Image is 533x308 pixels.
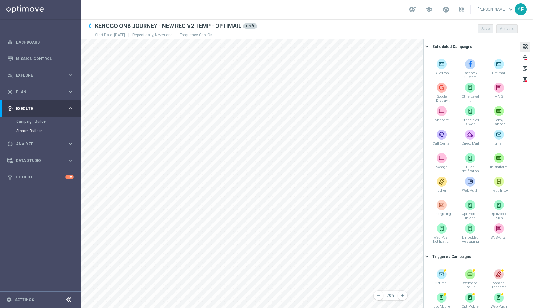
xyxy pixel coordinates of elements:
[428,223,455,244] div: Web Push Notifications
[7,73,74,78] button: person_search Explore keyboard_arrow_right
[485,58,512,80] div: Optimail
[432,165,451,173] p: Vonage
[461,281,480,289] p: Webpage Pop-up
[522,65,528,74] div: sticky_note_2
[432,188,451,197] p: Other
[485,199,512,221] div: OptiMobile Push
[16,74,68,77] span: Explore
[457,82,484,104] div: OtherLevels
[490,235,508,244] p: SMSPortal
[16,90,68,94] span: Plan
[16,128,65,133] a: Stream Builder
[432,254,471,259] span: Triggered Campaigns
[7,56,74,61] button: Mission Control
[180,33,212,38] p: Frequency Cap: On
[425,6,432,13] span: school
[7,40,74,45] div: equalizer Dashboard
[428,268,455,290] div: Optimail
[7,90,74,95] button: gps_fixed Plan keyboard_arrow_right
[16,119,65,124] a: Campaign Builder
[16,126,81,136] div: Stream Builder
[15,298,34,302] a: Settings
[68,72,74,78] i: keyboard_arrow_right
[461,188,480,197] p: Web Push
[457,223,484,244] div: Embedded Messaging
[457,58,484,80] div: Facebook Custom Audience
[461,235,480,244] p: Embedded Messaging
[16,142,68,146] span: Analyze
[7,73,13,78] i: person_search
[16,34,74,50] a: Dashboard
[485,223,512,244] div: SMSPortal
[428,82,455,104] div: Google Display Network
[477,5,515,14] a: [PERSON_NAME]keyboard_arrow_down
[461,118,480,126] p: OtherLevels Web Push
[7,50,74,67] div: Mission Control
[7,158,68,163] div: Data Studio
[432,254,471,259] div: Triggered Campaigns
[125,33,132,37] span: |
[68,89,74,95] i: keyboard_arrow_right
[490,71,508,79] p: Optimail
[432,281,451,289] p: Optimail
[461,212,480,220] p: OptiMobile In-App
[522,54,528,63] div: settings
[7,141,13,147] i: track_changes
[7,141,68,147] div: Analyze
[7,106,13,111] i: play_circle_outline
[7,175,74,180] div: lightbulb Optibot +10
[432,44,472,49] span: Scheduled Campaigns
[490,95,508,103] p: MMG
[7,169,74,185] div: Optibot
[95,33,132,38] p: Start Date: [DATE]
[68,105,74,111] i: keyboard_arrow_right
[7,106,74,111] div: play_circle_outline Execute keyboard_arrow_right
[485,82,512,104] div: MMG
[85,21,94,31] i: keyboard_arrow_left
[490,281,508,289] p: Vonage Triggered SMS
[490,118,508,126] p: Lobby Banner
[65,175,74,179] div: +10
[485,105,512,127] div: Lobby Banner
[461,95,480,103] p: OtherLevels
[7,89,13,95] i: gps_fixed
[507,6,514,13] span: keyboard_arrow_down
[428,152,455,174] div: Vonage
[428,105,455,127] div: Mobivate
[7,174,13,180] i: lightbulb
[378,291,403,300] button: 70%
[16,159,68,162] span: Data Studio
[7,141,74,146] button: track_changes Analyze keyboard_arrow_right
[7,34,74,50] div: Dashboard
[490,188,508,197] p: In-app Inbox
[7,39,13,45] i: equalizer
[461,165,480,173] p: Push Notification
[173,33,180,37] span: |
[485,176,512,198] div: In-app Inbox
[425,253,514,260] button: Triggered Campaigns keyboard_arrow_right
[424,44,430,49] i: keyboard_arrow_right
[7,158,74,163] div: Data Studio keyboard_arrow_right
[428,199,455,221] div: Retargeting
[490,141,508,150] p: Email
[428,176,455,198] div: Other
[432,118,451,126] p: Mobivate
[425,43,514,50] button: Scheduled Campaigns keyboard_arrow_right
[7,89,68,95] div: Plan
[432,235,451,244] p: Web Push Notifications
[522,76,528,85] div: assignment
[16,107,68,110] span: Execute
[457,176,484,198] div: Web Push
[496,24,518,33] button: Activate
[432,212,451,220] p: Retargeting
[428,58,455,80] div: Silverpop
[6,297,12,303] i: settings
[374,291,383,300] button: remove
[457,105,484,127] div: OtherLevels Web Push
